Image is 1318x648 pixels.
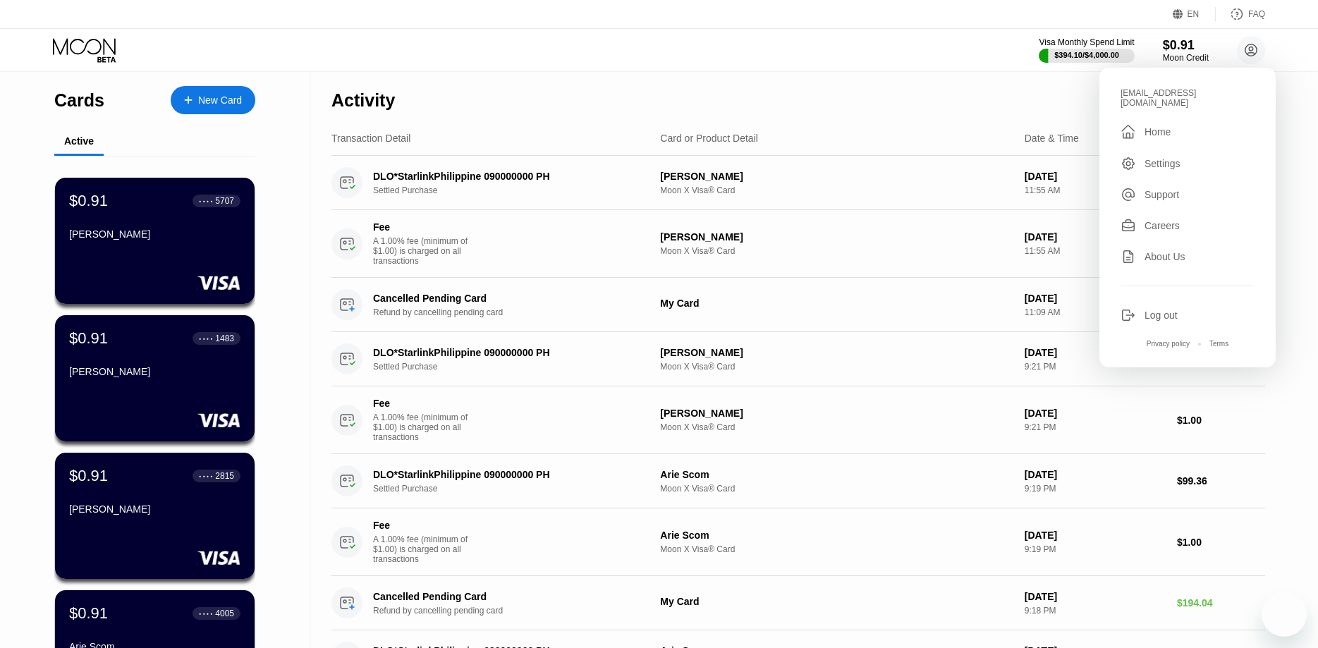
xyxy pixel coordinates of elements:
[1163,38,1209,63] div: $0.91Moon Credit
[1025,591,1166,602] div: [DATE]
[660,422,1013,432] div: Moon X Visa® Card
[331,386,1265,454] div: FeeA 1.00% fee (minimum of $1.00) is charged on all transactions[PERSON_NAME]Moon X Visa® Card[DA...
[198,94,242,106] div: New Card
[1121,218,1255,233] div: Careers
[660,133,758,144] div: Card or Product Detail
[331,278,1265,332] div: Cancelled Pending CardRefund by cancelling pending cardMy Card[DATE]11:09 AM$100.98
[373,398,472,409] div: Fee
[1039,37,1134,47] div: Visa Monthly Spend Limit
[1025,408,1166,419] div: [DATE]
[331,156,1265,210] div: DLO*StarlinkPhilippine 090000000 PHSettled Purchase[PERSON_NAME]Moon X Visa® Card[DATE]11:55 AM$9...
[1147,340,1190,348] div: Privacy policy
[199,199,213,203] div: ● ● ● ●
[69,329,108,348] div: $0.91
[1121,88,1255,108] div: [EMAIL_ADDRESS][DOMAIN_NAME]
[1025,133,1079,144] div: Date & Time
[373,293,639,304] div: Cancelled Pending Card
[1025,469,1166,480] div: [DATE]
[1145,189,1179,200] div: Support
[1262,592,1307,637] iframe: Button to launch messaging window
[1025,185,1166,195] div: 11:55 AM
[1121,123,1136,140] div: 
[199,611,213,616] div: ● ● ● ●
[64,135,94,147] div: Active
[660,530,1013,541] div: Arie Scom
[69,366,240,377] div: [PERSON_NAME]
[1145,310,1178,321] div: Log out
[660,185,1013,195] div: Moon X Visa® Card
[331,332,1265,386] div: DLO*StarlinkPhilippine 090000000 PHSettled Purchase[PERSON_NAME]Moon X Visa® Card[DATE]9:21 PM$99.36
[1039,37,1134,63] div: Visa Monthly Spend Limit$394.10/$4,000.00
[199,336,213,341] div: ● ● ● ●
[373,484,659,494] div: Settled Purchase
[373,171,639,182] div: DLO*StarlinkPhilippine 090000000 PH
[54,90,104,111] div: Cards
[660,544,1013,554] div: Moon X Visa® Card
[215,196,234,206] div: 5707
[1188,9,1200,19] div: EN
[1025,347,1166,358] div: [DATE]
[69,467,108,485] div: $0.91
[1121,307,1255,323] div: Log out
[1145,158,1180,169] div: Settings
[1177,597,1265,609] div: $194.04
[1054,51,1119,59] div: $394.10 / $4,000.00
[373,185,659,195] div: Settled Purchase
[55,178,255,304] div: $0.91● ● ● ●5707[PERSON_NAME]
[1209,340,1228,348] div: Terms
[1145,251,1185,262] div: About Us
[1025,307,1166,317] div: 11:09 AM
[373,591,639,602] div: Cancelled Pending Card
[55,315,255,441] div: $0.91● ● ● ●1483[PERSON_NAME]
[1025,362,1166,372] div: 9:21 PM
[1121,187,1255,202] div: Support
[373,362,659,372] div: Settled Purchase
[1177,475,1265,487] div: $99.36
[373,534,479,564] div: A 1.00% fee (minimum of $1.00) is charged on all transactions
[331,454,1265,508] div: DLO*StarlinkPhilippine 090000000 PHSettled PurchaseArie ScomMoon X Visa® Card[DATE]9:19 PM$99.36
[331,508,1265,576] div: FeeA 1.00% fee (minimum of $1.00) is charged on all transactionsArie ScomMoon X Visa® Card[DATE]9...
[1025,530,1166,541] div: [DATE]
[1163,38,1209,53] div: $0.91
[1145,126,1171,137] div: Home
[1025,231,1166,243] div: [DATE]
[1025,246,1166,256] div: 11:55 AM
[660,362,1013,372] div: Moon X Visa® Card
[373,347,639,358] div: DLO*StarlinkPhilippine 090000000 PH
[1025,293,1166,304] div: [DATE]
[373,236,479,266] div: A 1.00% fee (minimum of $1.00) is charged on all transactions
[373,221,472,233] div: Fee
[373,469,639,480] div: DLO*StarlinkPhilippine 090000000 PH
[171,86,255,114] div: New Card
[69,604,108,623] div: $0.91
[1173,7,1216,21] div: EN
[1177,537,1265,548] div: $1.00
[373,520,472,531] div: Fee
[660,596,1013,607] div: My Card
[1025,171,1166,182] div: [DATE]
[1025,544,1166,554] div: 9:19 PM
[1163,53,1209,63] div: Moon Credit
[69,503,240,515] div: [PERSON_NAME]
[215,334,234,343] div: 1483
[331,576,1265,630] div: Cancelled Pending CardRefund by cancelling pending cardMy Card[DATE]9:18 PM$194.04
[199,474,213,478] div: ● ● ● ●
[1025,422,1166,432] div: 9:21 PM
[1145,220,1180,231] div: Careers
[660,298,1013,309] div: My Card
[373,307,659,317] div: Refund by cancelling pending card
[660,171,1013,182] div: [PERSON_NAME]
[331,210,1265,278] div: FeeA 1.00% fee (minimum of $1.00) is charged on all transactions[PERSON_NAME]Moon X Visa® Card[DA...
[660,408,1013,419] div: [PERSON_NAME]
[1025,606,1166,616] div: 9:18 PM
[69,228,240,240] div: [PERSON_NAME]
[1216,7,1265,21] div: FAQ
[660,484,1013,494] div: Moon X Visa® Card
[215,609,234,618] div: 4005
[1248,9,1265,19] div: FAQ
[55,453,255,579] div: $0.91● ● ● ●2815[PERSON_NAME]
